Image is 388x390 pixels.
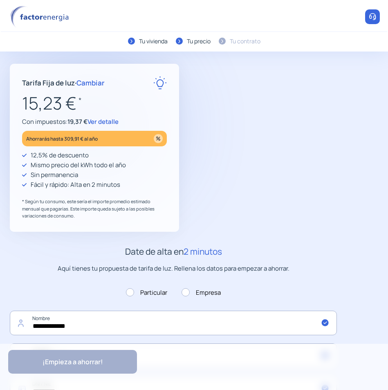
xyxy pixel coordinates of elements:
p: * Según tu consumo, este sería el importe promedio estimado mensual que pagarías. Este importe qu... [22,198,167,220]
p: Mismo precio del kWh todo el año [31,160,126,170]
p: Aquí tienes tu propuesta de tarifa de luz. Rellena los datos para empezar a ahorrar. [10,264,337,273]
h2: Date de alta en [10,245,337,259]
span: 19,37 € [67,117,87,126]
p: Ahorrarás hasta 309,91 € al año [26,134,98,143]
label: Particular [126,288,167,298]
img: percentage_icon.svg [154,134,163,143]
div: Tu precio [187,37,211,46]
span: 2 minutos [184,246,222,257]
p: 12,5% de descuento [31,150,89,160]
div: Tu vivienda [139,37,168,46]
p: 15,23 € [22,90,167,117]
div: Tu contrato [230,37,260,46]
p: Sin permanencia [31,170,78,180]
img: rate-E.svg [153,76,167,90]
p: Fácil y rápido: Alta en 2 minutos [31,180,120,190]
span: Cambiar [76,78,105,87]
p: Tarifa Fija de luz · [22,77,105,88]
p: Con impuestos: [22,117,167,127]
img: logo factor [8,6,74,28]
img: llamar [368,13,377,21]
label: Empresa [182,288,221,298]
span: Ver detalle [87,117,119,126]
